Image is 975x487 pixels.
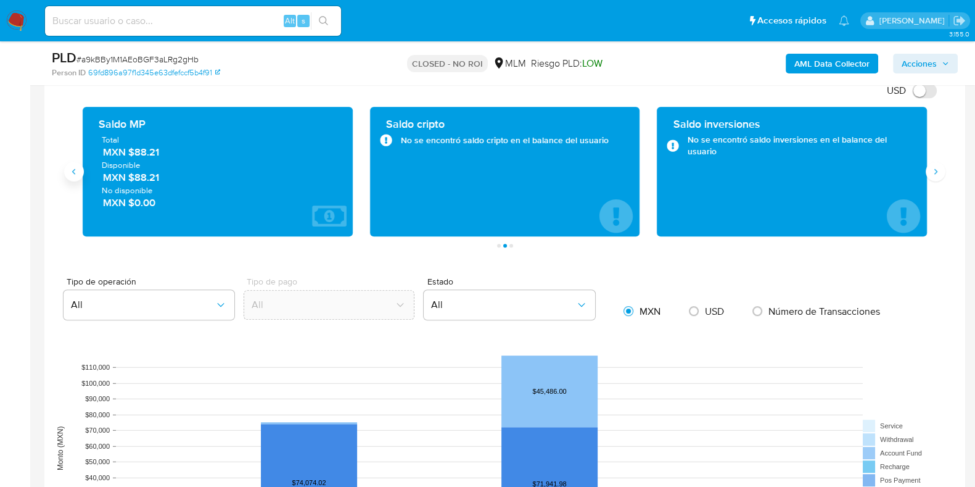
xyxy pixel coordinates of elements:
[948,29,969,39] span: 3.155.0
[45,13,341,29] input: Buscar usuario o caso...
[953,14,966,27] a: Salir
[302,15,305,27] span: s
[76,53,199,65] span: # a9kBBy1M1AEoBGF3aLRg2gHb
[893,54,958,73] button: Acciones
[52,67,86,78] b: Person ID
[757,14,826,27] span: Accesos rápidos
[285,15,295,27] span: Alt
[794,54,870,73] b: AML Data Collector
[839,15,849,26] a: Notificaciones
[786,54,878,73] button: AML Data Collector
[531,57,603,70] span: Riesgo PLD:
[879,15,948,27] p: carlos.soto@mercadolibre.com.mx
[902,54,937,73] span: Acciones
[493,57,526,70] div: MLM
[582,56,603,70] span: LOW
[88,67,220,78] a: 69fd896a97f1d345e63dfefccf5b4f91
[407,55,488,72] p: CLOSED - NO ROI
[52,48,76,67] b: PLD
[311,12,336,30] button: search-icon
